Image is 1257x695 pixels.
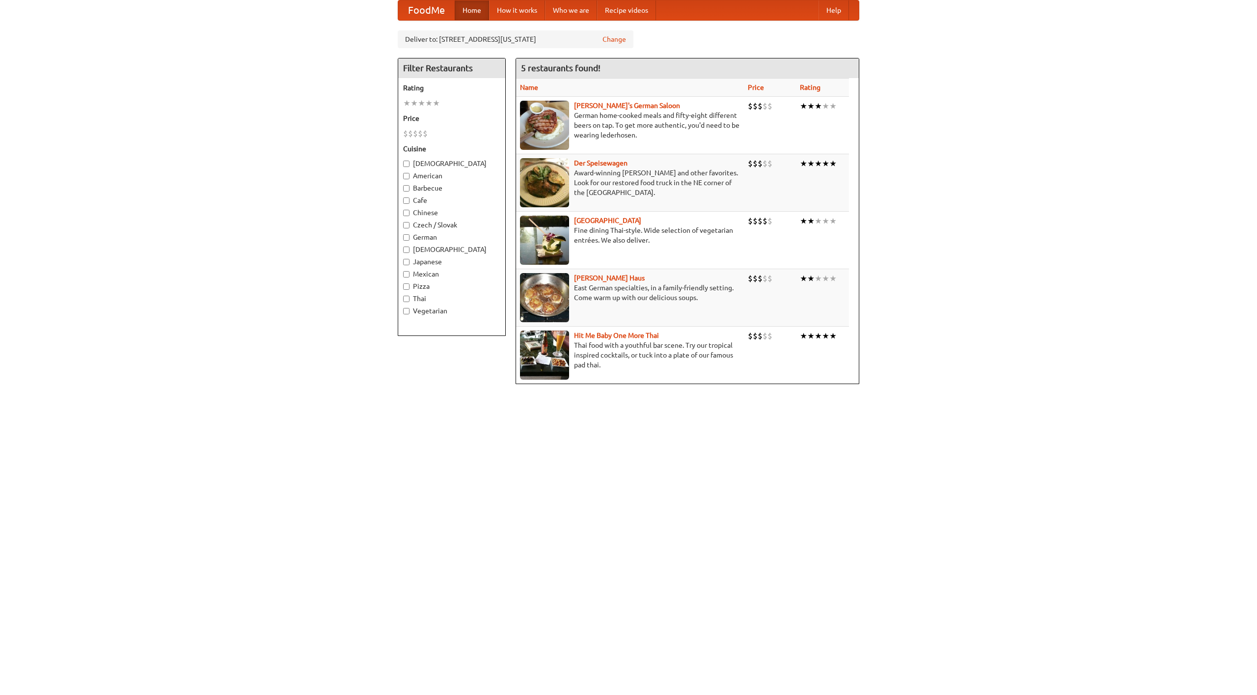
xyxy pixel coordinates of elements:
li: ★ [815,101,822,111]
a: How it works [489,0,545,20]
label: Czech / Slovak [403,220,500,230]
li: ★ [829,158,837,169]
h5: Price [403,113,500,123]
label: Chinese [403,208,500,218]
li: $ [763,273,767,284]
li: ★ [815,158,822,169]
li: $ [758,101,763,111]
a: Who we are [545,0,597,20]
input: [DEMOGRAPHIC_DATA] [403,161,410,167]
li: ★ [807,158,815,169]
input: Thai [403,296,410,302]
li: $ [748,273,753,284]
li: ★ [807,216,815,226]
h5: Rating [403,83,500,93]
li: ★ [800,101,807,111]
li: $ [763,158,767,169]
li: $ [408,128,413,139]
input: Japanese [403,259,410,265]
b: [PERSON_NAME]'s German Saloon [574,102,680,110]
li: $ [413,128,418,139]
li: ★ [822,273,829,284]
input: Mexican [403,271,410,278]
a: Hit Me Baby One More Thai [574,332,659,339]
li: $ [403,128,408,139]
a: Rating [800,83,820,91]
img: satay.jpg [520,216,569,265]
a: Name [520,83,538,91]
input: American [403,173,410,179]
img: babythai.jpg [520,331,569,380]
li: ★ [425,98,433,109]
li: ★ [807,331,815,341]
label: Pizza [403,281,500,291]
li: $ [763,216,767,226]
input: [DEMOGRAPHIC_DATA] [403,247,410,253]
label: American [403,171,500,181]
li: $ [418,128,423,139]
li: ★ [815,273,822,284]
label: Mexican [403,269,500,279]
li: ★ [410,98,418,109]
li: ★ [822,158,829,169]
li: $ [748,101,753,111]
img: speisewagen.jpg [520,158,569,207]
li: $ [767,216,772,226]
li: ★ [800,216,807,226]
input: Vegetarian [403,308,410,314]
a: Help [819,0,849,20]
p: Award-winning [PERSON_NAME] and other favorites. Look for our restored food truck in the NE corne... [520,168,740,197]
li: $ [767,158,772,169]
h5: Cuisine [403,144,500,154]
li: ★ [433,98,440,109]
h4: Filter Restaurants [398,58,505,78]
li: ★ [800,158,807,169]
a: Recipe videos [597,0,656,20]
li: $ [763,101,767,111]
li: $ [758,216,763,226]
li: ★ [800,273,807,284]
p: Fine dining Thai-style. Wide selection of vegetarian entrées. We also deliver. [520,225,740,245]
p: German home-cooked meals and fifty-eight different beers on tap. To get more authentic, you'd nee... [520,111,740,140]
a: [PERSON_NAME] Haus [574,274,645,282]
li: $ [748,216,753,226]
li: ★ [418,98,425,109]
label: Barbecue [403,183,500,193]
p: Thai food with a youthful bar scene. Try our tropical inspired cocktails, or tuck into a plate of... [520,340,740,370]
a: Der Speisewagen [574,159,628,167]
li: $ [423,128,428,139]
label: Cafe [403,195,500,205]
input: Barbecue [403,185,410,192]
li: $ [758,158,763,169]
label: Japanese [403,257,500,267]
input: Pizza [403,283,410,290]
li: $ [753,101,758,111]
input: Cafe [403,197,410,204]
li: ★ [822,216,829,226]
a: [GEOGRAPHIC_DATA] [574,217,641,224]
input: Czech / Slovak [403,222,410,228]
li: $ [767,331,772,341]
li: ★ [815,331,822,341]
a: Home [455,0,489,20]
li: $ [753,331,758,341]
ng-pluralize: 5 restaurants found! [521,63,601,73]
li: ★ [829,331,837,341]
a: FoodMe [398,0,455,20]
li: ★ [403,98,410,109]
label: German [403,232,500,242]
li: $ [767,273,772,284]
li: ★ [807,101,815,111]
li: ★ [807,273,815,284]
p: East German specialties, in a family-friendly setting. Come warm up with our delicious soups. [520,283,740,303]
li: ★ [829,101,837,111]
li: $ [753,158,758,169]
li: ★ [829,216,837,226]
li: $ [758,273,763,284]
li: $ [748,158,753,169]
label: [DEMOGRAPHIC_DATA] [403,159,500,168]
